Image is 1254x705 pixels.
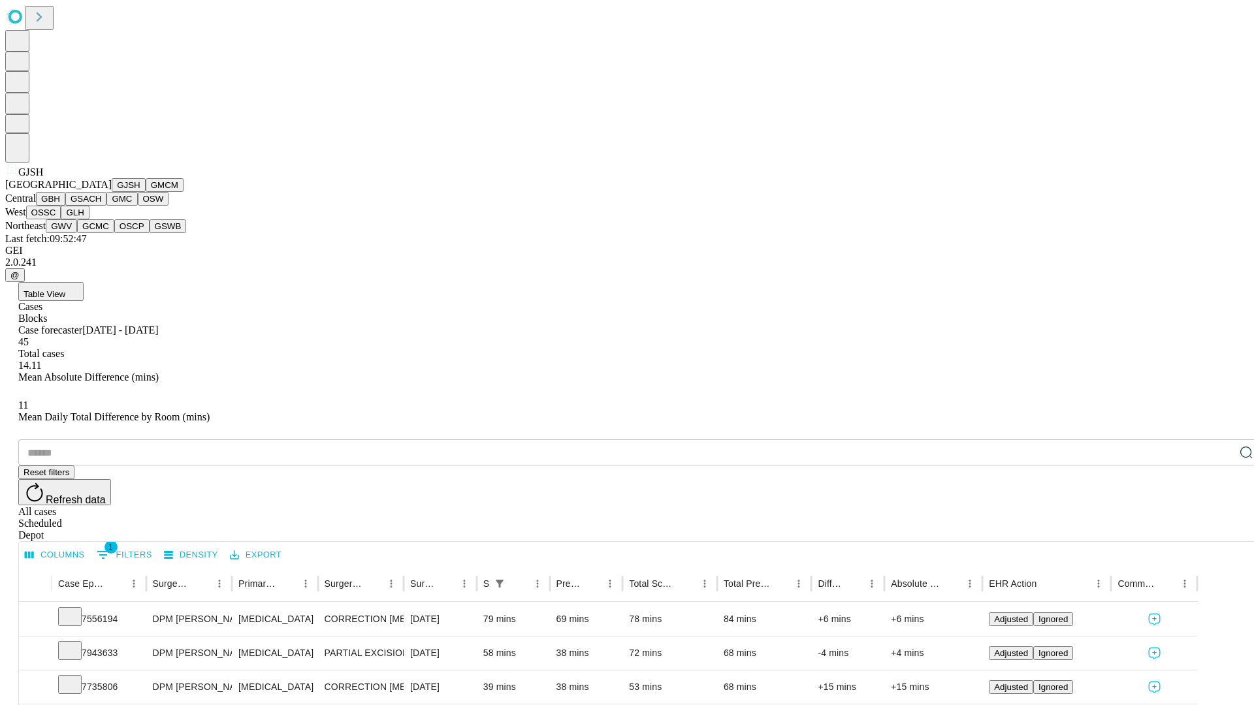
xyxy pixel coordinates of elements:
div: PARTIAL EXCISION PHALANX OF TOE [325,636,397,670]
div: 39 mins [483,670,543,704]
button: Density [161,545,221,565]
span: 11 [18,399,28,411]
button: GMC [106,192,137,206]
button: Select columns [22,545,88,565]
button: Menu [455,574,474,593]
button: Menu [297,574,315,593]
span: [GEOGRAPHIC_DATA] [5,179,112,190]
div: GEI [5,245,1249,257]
button: Sort [942,574,961,593]
span: Adjusted [994,682,1028,692]
button: GCMC [77,219,114,233]
span: Central [5,193,36,204]
div: 7943633 [58,636,140,670]
div: Difference [818,578,843,589]
button: Adjusted [989,680,1033,694]
div: +6 mins [818,603,878,636]
span: Case forecaster [18,324,82,336]
div: 79 mins [483,603,543,636]
button: OSSC [26,206,61,219]
div: +15 mins [818,670,878,704]
span: Last fetch: 09:52:47 [5,233,87,244]
div: 58 mins [483,636,543,670]
div: [MEDICAL_DATA] [238,636,311,670]
span: 14.11 [18,360,41,371]
button: Sort [364,574,382,593]
div: DPM [PERSON_NAME] [PERSON_NAME] [153,670,225,704]
span: Total cases [18,348,64,359]
div: EHR Action [989,578,1037,589]
span: Ignored [1038,614,1068,624]
div: [MEDICAL_DATA] [238,603,311,636]
div: [DATE] [410,636,470,670]
span: GJSH [18,166,43,178]
button: Sort [1038,574,1056,593]
div: 2.0.241 [5,257,1249,268]
div: Surgery Date [410,578,436,589]
button: GMCM [146,178,184,192]
button: Menu [961,574,979,593]
button: Menu [210,574,229,593]
button: GSWB [150,219,187,233]
div: 68 mins [724,670,805,704]
div: 53 mins [629,670,711,704]
button: @ [5,268,25,282]
button: Adjusted [989,612,1033,626]
div: Total Predicted Duration [724,578,771,589]
button: OSCP [114,219,150,233]
button: GJSH [112,178,146,192]
div: 7556194 [58,603,140,636]
span: Mean Daily Total Difference by Room (mins) [18,411,210,422]
div: Total Scheduled Duration [629,578,676,589]
button: GWV [46,219,77,233]
div: Surgery Name [325,578,362,589]
div: 78 mins [629,603,711,636]
button: Show filters [93,544,155,565]
div: DPM [PERSON_NAME] [PERSON_NAME] [153,603,225,636]
div: 38 mins [556,636,617,670]
button: Refresh data [18,479,111,505]
button: Sort [106,574,125,593]
button: Sort [844,574,863,593]
button: Sort [278,574,297,593]
button: Menu [125,574,143,593]
button: Adjusted [989,646,1033,660]
div: 84 mins [724,603,805,636]
div: Case Epic Id [58,578,105,589]
div: Scheduled In Room Duration [483,578,489,589]
div: 69 mins [556,603,617,636]
button: Menu [1176,574,1194,593]
button: Show filters [490,574,509,593]
div: [MEDICAL_DATA] [238,670,311,704]
div: Comments [1117,578,1155,589]
button: Menu [790,574,808,593]
div: [DATE] [410,670,470,704]
button: Sort [192,574,210,593]
button: Expand [25,676,45,699]
button: Menu [601,574,619,593]
div: [DATE] [410,603,470,636]
button: Table View [18,282,84,301]
span: [DATE] - [DATE] [82,324,158,336]
button: Menu [1089,574,1108,593]
button: Expand [25,608,45,631]
button: Reset filters [18,465,74,479]
span: Northeast [5,220,46,231]
span: Reset filters [24,467,69,477]
button: Ignored [1033,646,1073,660]
button: Sort [583,574,601,593]
span: 45 [18,336,29,347]
div: Absolute Difference [891,578,941,589]
button: Menu [382,574,400,593]
div: CORRECTION [MEDICAL_DATA], DOUBLE [MEDICAL_DATA] [325,603,397,636]
div: DPM [PERSON_NAME] [PERSON_NAME] [153,636,225,670]
div: CORRECTION [MEDICAL_DATA] [325,670,397,704]
div: 38 mins [556,670,617,704]
button: Ignored [1033,680,1073,694]
button: Menu [528,574,547,593]
button: Sort [677,574,696,593]
button: Menu [863,574,881,593]
button: GBH [36,192,65,206]
div: 72 mins [629,636,711,670]
button: GLH [61,206,89,219]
